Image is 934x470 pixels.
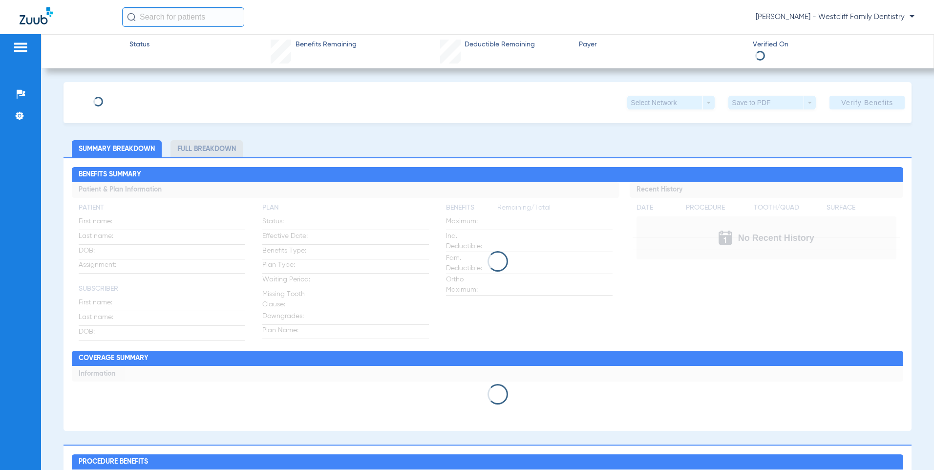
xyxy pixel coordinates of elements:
[127,13,136,21] img: Search Icon
[579,40,744,50] span: Payer
[72,454,903,470] h2: Procedure Benefits
[296,40,357,50] span: Benefits Remaining
[20,7,53,24] img: Zuub Logo
[13,42,28,53] img: hamburger-icon
[170,140,243,157] li: Full Breakdown
[756,12,914,22] span: [PERSON_NAME] - Westcliff Family Dentistry
[72,351,903,366] h2: Coverage Summary
[129,40,149,50] span: Status
[72,167,903,183] h2: Benefits Summary
[753,40,918,50] span: Verified On
[72,140,162,157] li: Summary Breakdown
[122,7,244,27] input: Search for patients
[465,40,535,50] span: Deductible Remaining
